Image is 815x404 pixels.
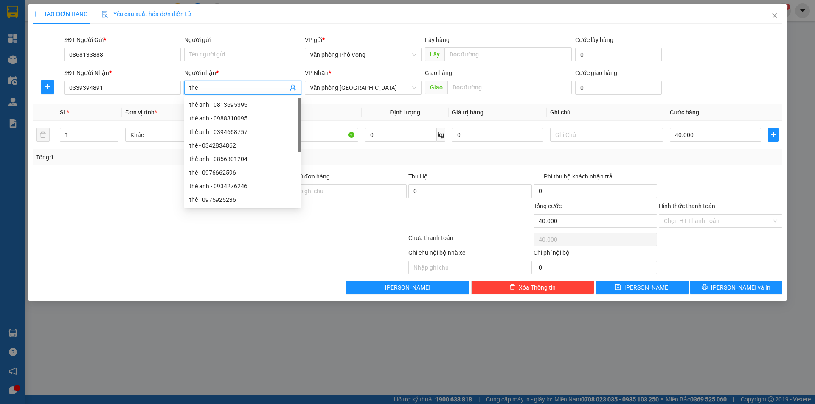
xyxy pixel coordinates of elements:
span: Yêu cầu xuất hóa đơn điện tử [101,11,191,17]
div: thế anh - 0813695395 [184,98,301,111]
label: Cước giao hàng [575,70,617,76]
input: Ghi chú đơn hàng [283,184,407,198]
div: SĐT Người Gửi [64,35,181,45]
span: Thu Hộ [408,173,428,180]
div: Tổng: 1 [36,153,315,162]
span: Giao [425,81,447,94]
span: printer [702,284,708,291]
span: Lấy [425,47,444,61]
span: [PERSON_NAME] [385,283,430,292]
div: thế - 0976662596 [189,168,296,177]
span: TẠO ĐƠN HÀNG [33,11,88,17]
input: VD: Bàn, Ghế [245,128,358,142]
span: [PERSON_NAME] [624,283,670,292]
div: thế anh - 0934276246 [189,181,296,191]
span: VP Nhận [305,70,329,76]
input: Cước lấy hàng [575,48,662,61]
div: SĐT Người Nhận [64,68,181,78]
span: Phí thu hộ khách nhận trả [540,172,616,181]
span: plus [33,11,39,17]
span: Lấy hàng [425,36,450,43]
span: save [615,284,621,291]
img: icon [101,11,108,18]
span: SL [60,109,67,116]
span: kg [437,128,445,142]
button: Close [763,4,787,28]
span: delete [509,284,515,291]
span: user-add [289,84,296,91]
div: thế - 0342834862 [189,141,296,150]
div: thế anh - 0988310095 [184,111,301,125]
label: Ghi chú đơn hàng [283,173,330,180]
span: Đơn vị tính [125,109,157,116]
button: deleteXóa Thông tin [471,281,595,294]
button: delete [36,128,50,142]
span: plus [768,131,778,138]
span: Cước hàng [670,109,699,116]
button: printer[PERSON_NAME] và In [690,281,782,294]
span: Định lượng [390,109,420,116]
span: Văn phòng Phố Vọng [310,48,416,61]
span: close [771,12,778,19]
button: plus [768,128,779,142]
span: Xóa Thông tin [519,283,556,292]
span: plus [41,84,54,90]
div: thế - 0342834862 [184,139,301,152]
div: Người nhận [184,68,301,78]
button: save[PERSON_NAME] [596,281,688,294]
input: 0 [452,128,543,142]
div: thế - 0975925236 [184,193,301,206]
div: thế - 0975925236 [189,195,296,204]
input: Nhập ghi chú [408,261,532,274]
input: Dọc đường [444,47,572,61]
div: thế anh - 0394668757 [184,125,301,139]
span: Giao hàng [425,70,452,76]
label: Hình thức thanh toán [659,203,715,209]
div: Chi phí nội bộ [534,248,657,261]
div: thế anh - 0934276246 [184,179,301,193]
span: [PERSON_NAME] và In [711,283,770,292]
div: thế anh - 0856301204 [189,154,296,164]
div: Ghi chú nội bộ nhà xe [408,248,532,261]
div: thế anh - 0394668757 [189,127,296,137]
div: Chưa thanh toán [407,233,533,248]
input: Ghi Chú [550,128,663,142]
span: Văn phòng Ninh Bình [310,81,416,94]
span: Giá trị hàng [452,109,483,116]
div: Người gửi [184,35,301,45]
button: plus [41,80,54,94]
div: VP gửi [305,35,422,45]
th: Ghi chú [547,104,666,121]
input: Dọc đường [447,81,572,94]
div: thế anh - 0813695395 [189,100,296,109]
input: Cước giao hàng [575,81,662,95]
span: Tổng cước [534,203,562,209]
label: Cước lấy hàng [575,36,613,43]
div: thế anh - 0856301204 [184,152,301,166]
span: Khác [130,128,233,141]
div: thế - 0976662596 [184,166,301,179]
button: [PERSON_NAME] [346,281,469,294]
div: thế anh - 0988310095 [189,114,296,123]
